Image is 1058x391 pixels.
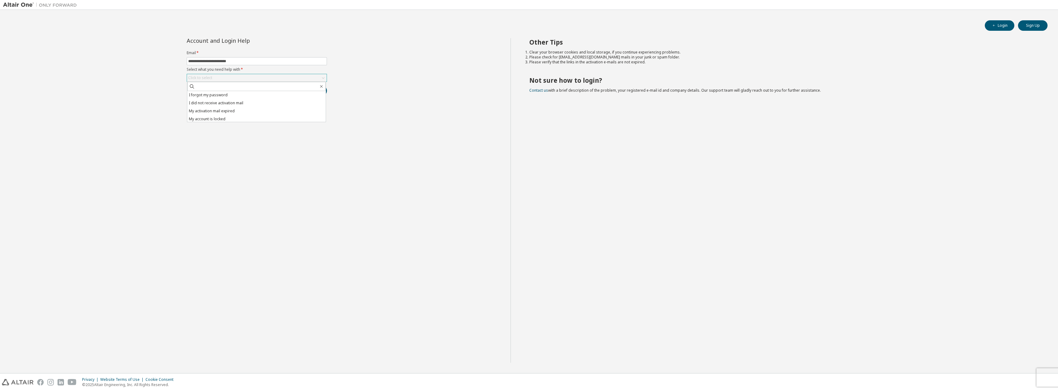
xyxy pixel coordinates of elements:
[985,20,1014,31] button: Login
[82,382,177,387] p: © 2025 Altair Engineering, Inc. All Rights Reserved.
[58,379,64,385] img: linkedin.svg
[145,377,177,382] div: Cookie Consent
[68,379,77,385] img: youtube.svg
[529,76,1037,84] h2: Not sure how to login?
[529,88,548,93] a: Contact us
[529,38,1037,46] h2: Other Tips
[47,379,54,385] img: instagram.svg
[529,55,1037,60] li: Please check for [EMAIL_ADDRESS][DOMAIN_NAME] mails in your junk or spam folder.
[188,75,212,80] div: Click to select
[187,50,327,55] label: Email
[529,88,821,93] span: with a brief description of the problem, your registered e-mail id and company details. Our suppo...
[187,38,299,43] div: Account and Login Help
[82,377,100,382] div: Privacy
[37,379,44,385] img: facebook.svg
[2,379,34,385] img: altair_logo.svg
[100,377,145,382] div: Website Terms of Use
[187,67,327,72] label: Select what you need help with
[529,50,1037,55] li: Clear your browser cookies and local storage, if you continue experiencing problems.
[187,74,327,82] div: Click to select
[529,60,1037,65] li: Please verify that the links in the activation e-mails are not expired.
[3,2,80,8] img: Altair One
[187,91,326,99] li: I forgot my password
[1018,20,1048,31] button: Sign Up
